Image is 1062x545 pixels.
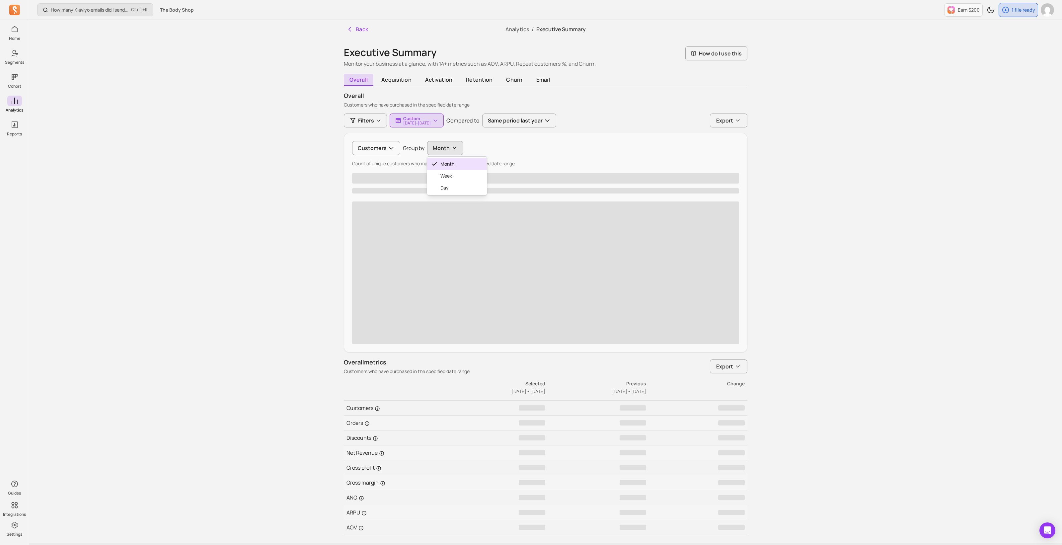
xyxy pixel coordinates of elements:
span: Week [440,173,476,179]
div: Open Intercom Messenger [1039,522,1055,538]
span: Month [440,161,476,167]
span: Day [440,185,476,191]
button: Month [427,141,463,155]
div: Month [427,156,487,195]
